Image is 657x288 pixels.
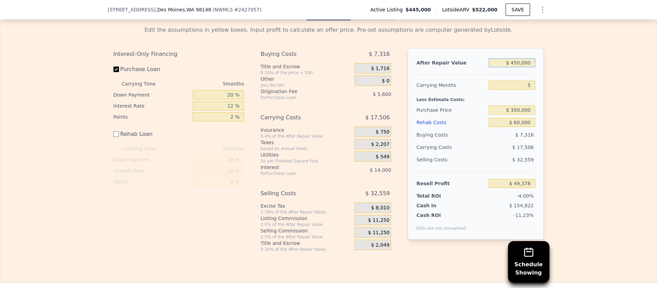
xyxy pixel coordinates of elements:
[113,111,190,122] div: Points
[416,129,486,141] div: Buying Costs
[370,167,391,173] span: $ 14,000
[260,247,352,252] div: 0.33% of the After Repair Value
[512,145,534,150] span: $ 17,506
[260,146,352,151] div: based on annual taxes
[260,209,352,215] div: 1.78% of the After Repair Value
[508,241,549,282] button: ScheduleShowing
[122,78,167,89] div: Carrying Time
[260,187,337,200] div: Selling Costs
[260,88,337,95] div: Origination Fee
[113,131,119,137] input: Rehab Loan
[416,116,486,129] div: Rehab Costs
[260,222,352,227] div: 2.5% of the After Repair Value
[472,7,498,12] span: $522,000
[260,171,337,176] div: for Purchase Loan
[113,100,190,111] div: Interest Rate
[260,234,352,240] div: 2.5% of the After Repair Value
[416,141,459,153] div: Carrying Costs
[442,6,472,13] span: Lotside ARV
[376,129,389,135] span: $ 750
[370,6,406,13] span: Active Listing
[113,26,544,34] div: Edit the assumptions in yellow boxes. Input profit to calculate an offer price. Pre-set assumptio...
[514,212,534,218] span: -11.23%
[365,111,390,124] span: $ 17,506
[260,70,352,76] div: 0.33% of the price + 550
[416,57,486,69] div: After Repair Value
[260,202,352,209] div: Excise Tax
[371,242,389,248] span: $ 2,049
[169,143,244,154] div: 5 months
[382,78,389,84] span: $ 0
[416,104,486,116] div: Purchase Price
[416,202,459,209] div: Cash In
[517,193,534,199] span: -4.00%
[122,143,167,154] div: Carrying Time
[260,95,337,100] div: for Purchase Loan
[113,128,190,140] label: Rehab Loan
[376,154,389,160] span: $ 549
[113,67,119,72] input: Purchase Loan
[260,240,352,247] div: Title and Escrow
[260,158,352,164] div: 3¢ per Finished Square Foot
[506,3,530,16] button: SAVE
[406,6,431,13] span: $445,000
[371,66,389,72] span: $ 1,716
[260,63,352,70] div: Title and Escrow
[260,215,352,222] div: Listing Commission
[416,219,466,231] div: ROIs are not annualized
[260,127,352,133] div: Insurance
[416,177,486,190] div: Resell Profit
[234,7,260,12] span: # 2427057
[260,227,352,234] div: Selling Commission
[515,132,534,138] span: $ 7,316
[113,89,190,100] div: Down Payment
[365,187,390,200] span: $ 32,559
[260,133,352,139] div: 0.4% of the After Repair Value
[113,176,190,187] div: Points
[169,78,244,89] div: 5 months
[373,91,391,97] span: $ 5,600
[416,153,486,166] div: Selling Costs
[260,48,337,60] div: Buying Costs
[536,3,549,17] button: Show Options
[113,165,190,176] div: Interest Rate
[371,141,389,148] span: $ 2,207
[416,192,459,199] div: Total ROI
[416,212,466,219] div: Cash ROI
[260,82,352,88] div: you decide!
[371,205,389,211] span: $ 8,010
[368,217,389,224] span: $ 11,250
[512,157,534,162] span: $ 32,559
[260,139,352,146] div: Taxes
[260,76,352,82] div: Other
[416,91,535,104] div: Less Estimate Costs:
[212,6,261,13] div: ( )
[113,63,190,76] label: Purchase Loan
[369,48,390,60] span: $ 7,316
[108,6,156,13] span: [STREET_ADDRESS]
[260,164,337,171] div: Interest
[215,7,233,12] span: NWMLS
[260,151,352,158] div: Utilities
[113,154,190,165] div: Down Payment
[509,203,534,208] span: $ 154,822
[185,7,211,12] span: , WA 98148
[368,230,389,236] span: $ 11,250
[113,48,244,60] div: Interest-Only Financing
[156,6,211,13] span: , Des Moines
[260,111,337,124] div: Carrying Costs
[416,79,486,91] div: Carrying Months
